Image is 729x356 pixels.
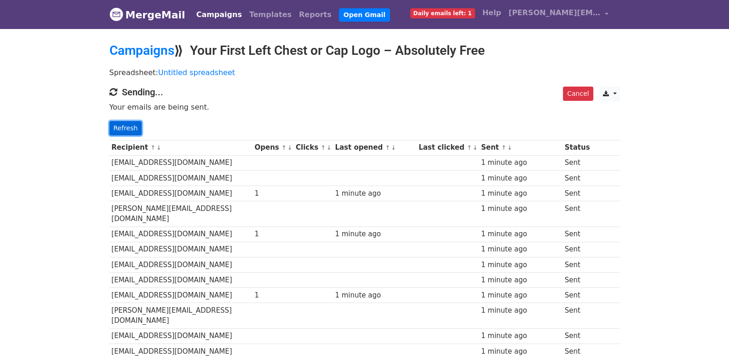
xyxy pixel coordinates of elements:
[109,7,123,21] img: MergeMail logo
[481,331,560,341] div: 1 minute ago
[563,140,592,155] th: Status
[109,303,253,329] td: [PERSON_NAME][EMAIL_ADDRESS][DOMAIN_NAME]
[481,260,560,270] div: 1 minute ago
[563,201,592,227] td: Sent
[158,68,235,77] a: Untitled spreadsheet
[481,173,560,184] div: 1 minute ago
[505,4,613,25] a: [PERSON_NAME][EMAIL_ADDRESS][DOMAIN_NAME]
[109,287,253,303] td: [EMAIL_ADDRESS][DOMAIN_NAME]
[150,144,155,151] a: ↑
[246,6,295,24] a: Templates
[327,144,332,151] a: ↓
[109,102,620,112] p: Your emails are being sent.
[156,144,161,151] a: ↓
[333,140,417,155] th: Last opened
[481,204,560,214] div: 1 minute ago
[473,144,478,151] a: ↓
[501,144,506,151] a: ↑
[563,186,592,201] td: Sent
[109,328,253,344] td: [EMAIL_ADDRESS][DOMAIN_NAME]
[109,186,253,201] td: [EMAIL_ADDRESS][DOMAIN_NAME]
[481,275,560,286] div: 1 minute ago
[254,188,291,199] div: 1
[481,158,560,168] div: 1 minute ago
[295,6,335,24] a: Reports
[335,290,414,301] div: 1 minute ago
[293,140,333,155] th: Clicks
[391,144,396,151] a: ↓
[109,121,142,135] a: Refresh
[109,242,253,257] td: [EMAIL_ADDRESS][DOMAIN_NAME]
[563,328,592,344] td: Sent
[109,227,253,242] td: [EMAIL_ADDRESS][DOMAIN_NAME]
[407,4,479,22] a: Daily emails left: 1
[563,257,592,272] td: Sent
[467,144,472,151] a: ↑
[109,43,174,58] a: Campaigns
[481,188,560,199] div: 1 minute ago
[109,87,620,98] h4: Sending...
[563,227,592,242] td: Sent
[335,229,414,239] div: 1 minute ago
[563,303,592,329] td: Sent
[509,7,601,18] span: [PERSON_NAME][EMAIL_ADDRESS][DOMAIN_NAME]
[416,140,479,155] th: Last clicked
[410,8,475,18] span: Daily emails left: 1
[281,144,287,151] a: ↑
[479,4,505,22] a: Help
[335,188,414,199] div: 1 minute ago
[109,5,185,24] a: MergeMail
[287,144,293,151] a: ↓
[109,155,253,170] td: [EMAIL_ADDRESS][DOMAIN_NAME]
[109,201,253,227] td: [PERSON_NAME][EMAIL_ADDRESS][DOMAIN_NAME]
[481,305,560,316] div: 1 minute ago
[563,242,592,257] td: Sent
[479,140,563,155] th: Sent
[109,170,253,186] td: [EMAIL_ADDRESS][DOMAIN_NAME]
[254,290,291,301] div: 1
[385,144,390,151] a: ↑
[109,140,253,155] th: Recipient
[563,287,592,303] td: Sent
[683,312,729,356] iframe: Chat Widget
[254,229,291,239] div: 1
[481,229,560,239] div: 1 minute ago
[109,43,620,58] h2: ⟫ Your First Left Chest or Cap Logo – Absolutely Free
[109,272,253,287] td: [EMAIL_ADDRESS][DOMAIN_NAME]
[253,140,294,155] th: Opens
[193,6,246,24] a: Campaigns
[563,87,593,101] a: Cancel
[481,290,560,301] div: 1 minute ago
[563,170,592,186] td: Sent
[507,144,512,151] a: ↓
[563,155,592,170] td: Sent
[339,8,390,22] a: Open Gmail
[563,272,592,287] td: Sent
[109,257,253,272] td: [EMAIL_ADDRESS][DOMAIN_NAME]
[109,68,620,77] p: Spreadsheet:
[321,144,326,151] a: ↑
[481,244,560,255] div: 1 minute ago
